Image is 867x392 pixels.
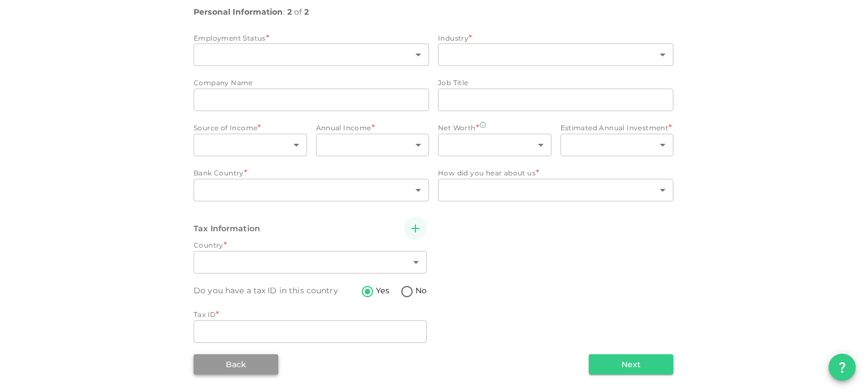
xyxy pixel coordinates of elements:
span: No [415,285,427,297]
span: Bank Country [194,169,244,177]
span: Tax ID [194,310,216,319]
span: of [294,5,302,19]
span: Job Title [438,78,468,87]
div: fundingSourceOfInvestment [194,134,307,156]
span: Country [194,241,224,249]
button: Next [589,354,673,375]
span: Company Name [194,78,253,87]
span: Industry [438,34,468,42]
span: How did you hear about us [438,169,536,177]
div: annualIncome [316,134,430,156]
div: howHearAboutUs [438,179,673,201]
div: Do you have a tax ID in this country [194,285,338,296]
span: Annual Income [316,124,371,132]
span: Personal Information [194,5,283,19]
input: taxResidencies.0.taxId [194,320,427,343]
div: industry [438,43,673,66]
div: Country [194,251,427,274]
span: Yes [376,285,389,297]
button: question [829,354,856,381]
div: professionalLevel [194,43,429,66]
div: estimatedYearlyInvestment [561,134,674,156]
button: Back [194,354,278,375]
span: Estimated Annual Investment [561,124,669,132]
span: Tax Information [194,223,260,234]
span: Net Worth [438,124,476,132]
input: companyName [194,89,429,111]
span: Source of Income [194,124,257,132]
span: 2 [287,5,292,19]
input: jobTitle [438,89,673,111]
span: 2 [304,5,309,19]
div: bankCountry [194,179,429,201]
span: : [283,5,285,19]
span: Employment Status [194,34,266,42]
div: netWorth [438,134,551,156]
